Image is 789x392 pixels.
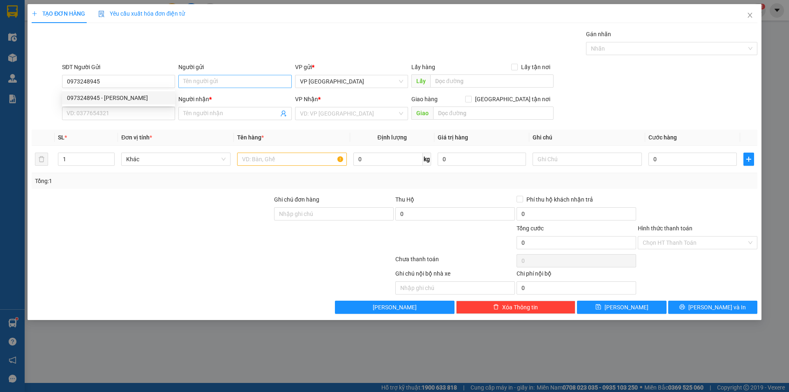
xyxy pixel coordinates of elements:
span: Yêu cầu xuất hóa đơn điện tử [98,10,185,17]
span: Giao hàng [411,96,438,102]
div: SĐT Người Gửi [62,63,175,72]
button: delete [35,153,48,166]
div: VP gửi [295,63,408,72]
button: Close [738,4,761,27]
div: Người gửi [178,63,291,72]
span: plus [32,11,37,16]
span: Thu Hộ [395,196,414,203]
span: Định lượng [378,134,407,141]
button: deleteXóa Thông tin [456,301,576,314]
span: printer [679,304,685,311]
label: Gán nhãn [586,31,611,37]
div: Ghi chú nội bộ nhà xe [395,269,515,281]
span: VP Tuy Hòa [300,75,403,88]
span: plus [744,156,754,162]
span: Giao [411,107,433,120]
span: [PERSON_NAME] [604,303,648,312]
input: VD: Bàn, Ghế [237,153,346,166]
div: Người nhận [178,95,291,104]
span: user-add [280,110,287,117]
span: Phí thu hộ khách nhận trả [523,195,596,204]
div: Chi phí nội bộ [517,269,636,281]
input: Dọc đường [430,74,554,88]
span: VP Nhận [295,96,318,102]
span: close [747,12,753,19]
label: Ghi chú đơn hàng [274,196,319,203]
span: Xóa Thông tin [502,303,538,312]
span: [PERSON_NAME] [373,303,417,312]
span: [PERSON_NAME] và In [688,303,746,312]
button: printer[PERSON_NAME] và In [668,301,757,314]
img: icon [98,11,105,17]
div: 0973248945 - [PERSON_NAME] [67,93,170,102]
div: Chưa thanh toán [394,255,516,269]
input: Dọc đường [433,107,554,120]
span: SL [58,134,65,141]
span: Tên hàng [237,134,264,141]
div: Tổng: 1 [35,176,305,186]
input: Ghi chú đơn hàng [274,207,394,220]
span: Đơn vị tính [121,134,152,141]
span: [GEOGRAPHIC_DATA] tận nơi [472,95,554,104]
span: kg [423,153,431,166]
button: save[PERSON_NAME] [577,301,666,314]
input: 0 [438,153,526,166]
span: TẠO ĐƠN HÀNG [32,10,85,17]
span: Cước hàng [648,134,677,141]
input: Ghi Chú [533,153,642,166]
th: Ghi chú [529,130,645,146]
span: save [595,304,601,311]
span: Lấy tận nơi [518,63,554,72]
span: delete [493,304,499,311]
span: Giá trị hàng [438,134,468,141]
span: Lấy hàng [411,64,435,70]
input: Nhập ghi chú [395,281,515,295]
span: Tổng cước [517,225,544,232]
button: plus [743,153,754,166]
button: [PERSON_NAME] [335,301,454,314]
span: Khác [126,153,226,165]
div: 0973248945 - anh Huấn [62,91,175,104]
span: Lấy [411,74,430,88]
label: Hình thức thanh toán [638,225,692,232]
